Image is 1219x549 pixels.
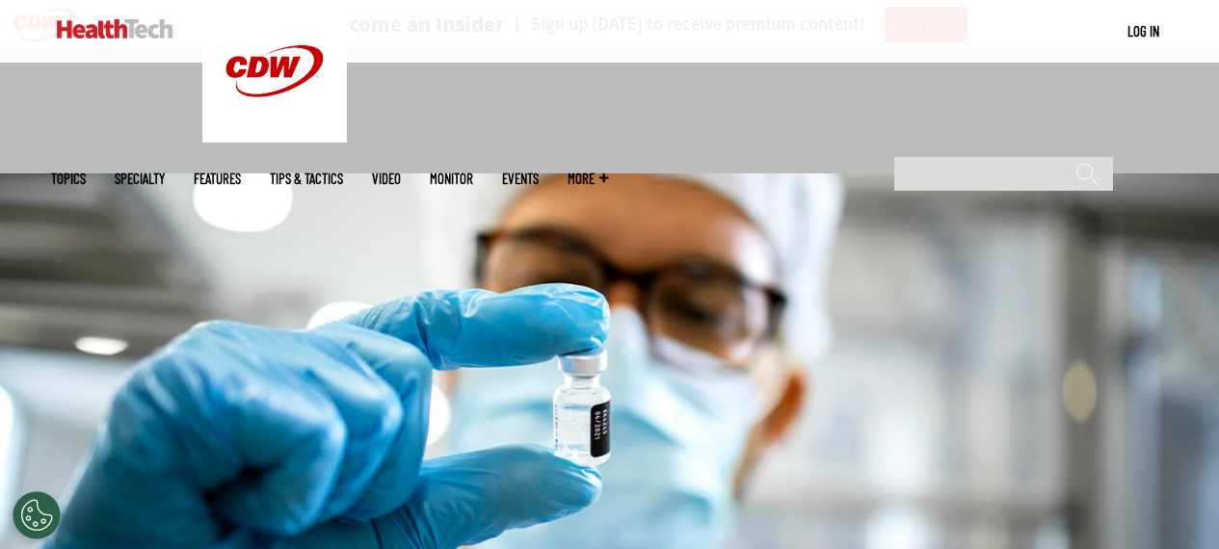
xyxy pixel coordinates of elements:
[194,171,241,186] a: Features
[51,171,86,186] span: Topics
[372,171,401,186] a: Video
[270,171,343,186] a: Tips & Tactics
[430,171,473,186] a: MonITor
[502,171,539,186] a: Events
[1127,22,1159,39] a: Log in
[57,19,173,39] img: Home
[202,127,347,147] a: CDW
[115,171,165,186] span: Specialty
[13,491,61,539] div: Cookies Settings
[568,171,608,186] span: More
[1127,21,1159,41] div: User menu
[13,491,61,539] button: Open Preferences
